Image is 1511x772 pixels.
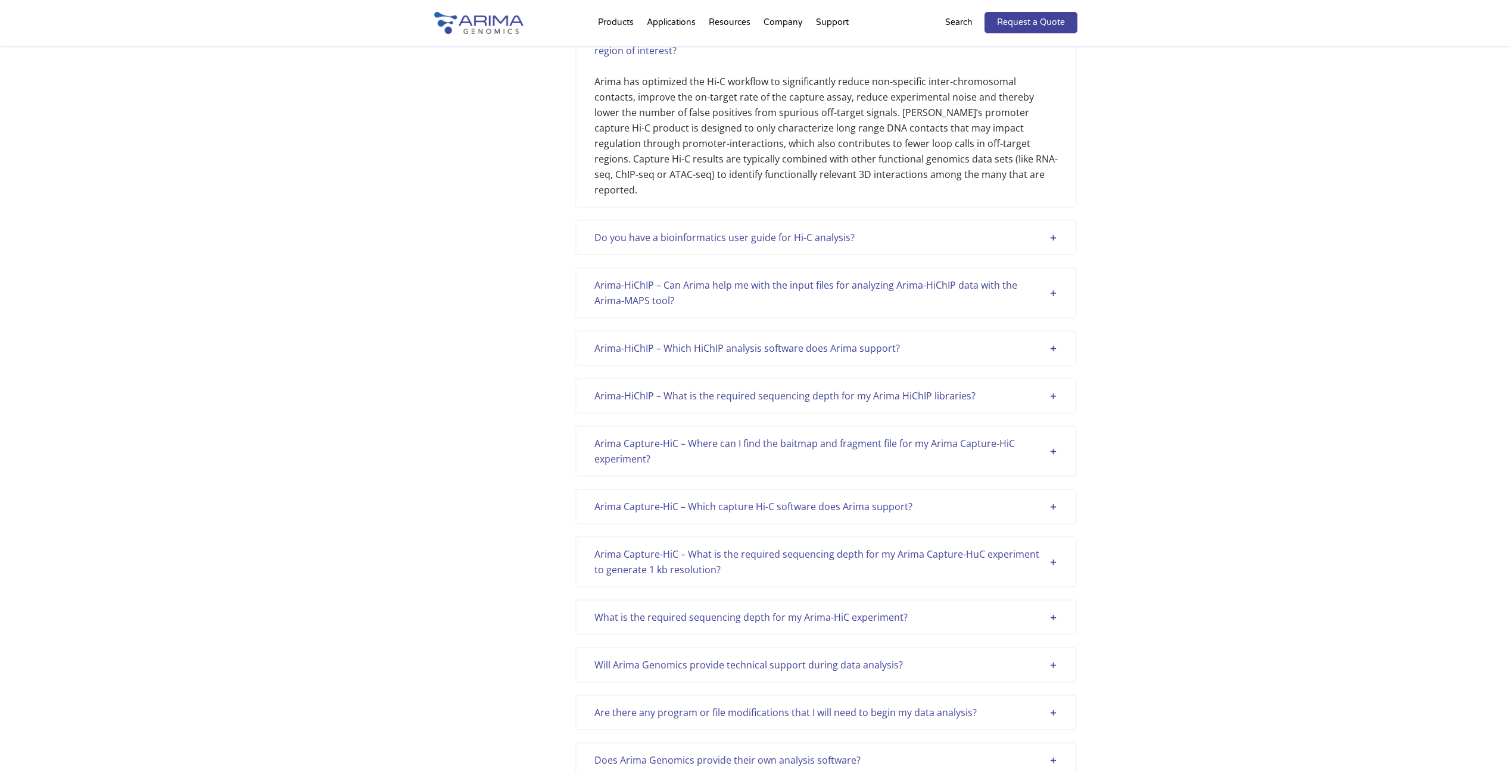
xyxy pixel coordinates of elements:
[945,15,973,30] p: Search
[594,58,1058,198] div: Arima has optimized the Hi-C workflow to significantly reduce non-specific inter-chromosomal cont...
[434,12,524,34] img: Arima-Genomics-logo
[594,705,1058,720] div: Are there any program or file modifications that I will need to begin my data analysis?
[594,499,1058,514] div: Arima Capture-HiC – Which capture Hi-C software does Arima support?
[594,657,1058,673] div: Will Arima Genomics provide technical support during data analysis?
[594,436,1058,467] div: Arima Capture-HiC – Where can I find the baitmap and fragment file for my Arima Capture-HiC exper...
[594,277,1058,308] div: Arima-HiChIP – Can Arima help me with the input files for analyzing Arima-HiChIP data with the Ar...
[985,12,1077,33] a: Request a Quote
[594,546,1058,577] div: Arima Capture-HiC – What is the required sequencing depth for my Arima Capture-HuC experiment to ...
[594,340,1058,356] div: Arima-HiChIP – Which HiChIP analysis software does Arima support?
[594,230,1058,245] div: Do you have a bioinformatics user guide for Hi-C analysis?
[594,752,1058,768] div: Does Arima Genomics provide their own analysis software?
[594,388,1058,404] div: Arima-HiChIP – What is the required sequencing depth for my Arima HiChIP libraries?
[594,610,1058,625] div: What is the required sequencing depth for my Arima-HiC experiment?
